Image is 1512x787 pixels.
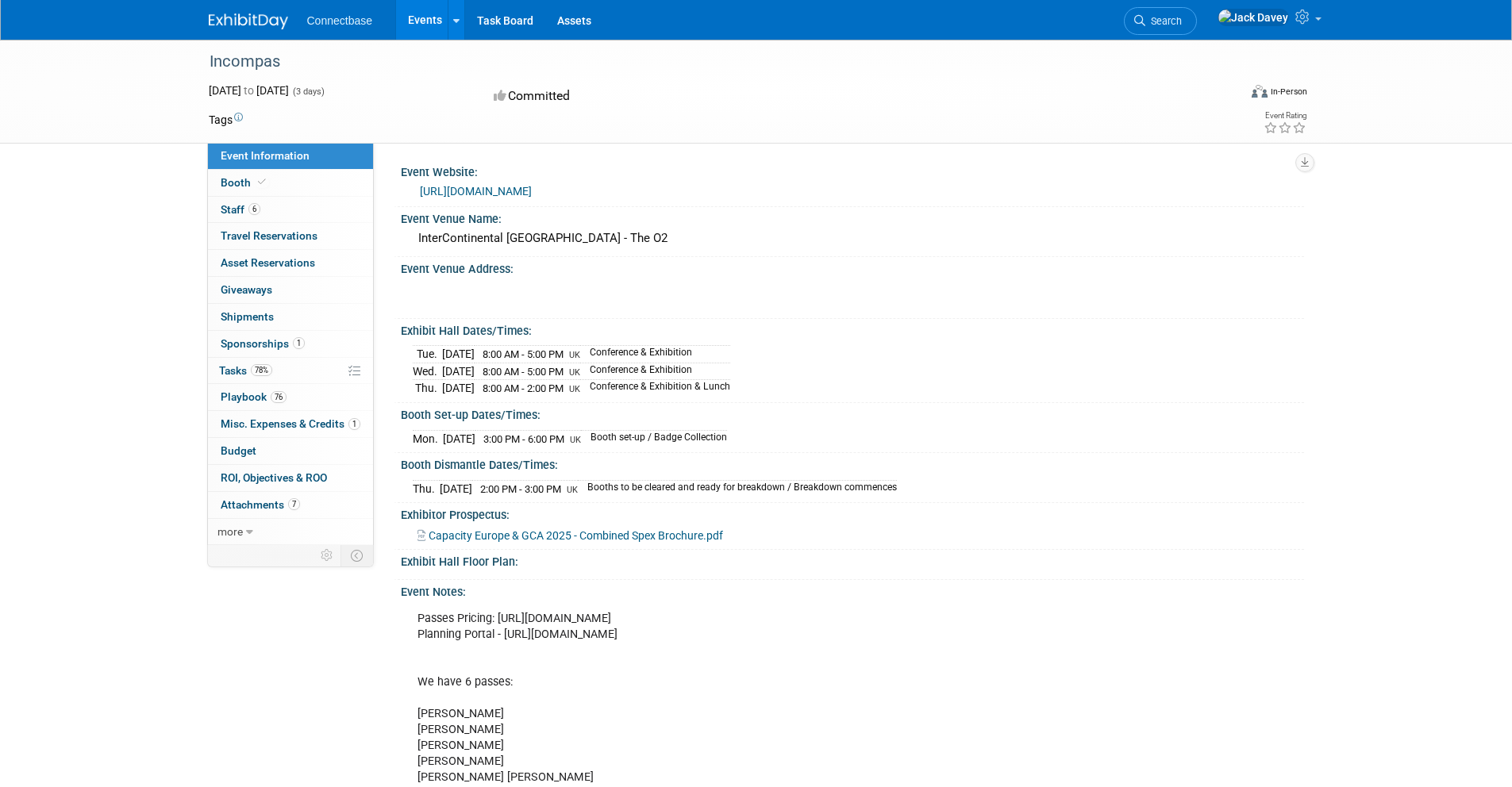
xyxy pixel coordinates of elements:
[413,226,1292,251] div: InterContinental [GEOGRAPHIC_DATA] - The O2
[413,380,442,397] td: Thu.
[208,438,373,464] a: Budget
[221,149,310,162] span: Event Information
[208,277,373,303] a: Giveaways
[1264,112,1306,120] div: Event Rating
[429,529,723,542] span: Capacity Europe & GCA 2025 - Combined Spex Brochure.pdf
[569,350,580,360] span: UK
[221,390,287,403] span: Playbook
[567,485,578,495] span: UK
[221,417,360,430] span: Misc. Expenses & Credits
[221,283,272,296] span: Giveaways
[401,503,1304,523] div: Exhibitor Prospectus:
[221,337,305,350] span: Sponsorships
[221,229,317,242] span: Travel Reservations
[440,480,472,497] td: [DATE]
[208,197,373,223] a: Staff6
[208,492,373,518] a: Attachments7
[1252,85,1268,98] img: Format-Inperson.png
[271,391,287,403] span: 76
[1145,15,1182,27] span: Search
[483,366,564,378] span: 8:00 AM - 5:00 PM
[208,331,373,357] a: Sponsorships1
[208,304,373,330] a: Shipments
[569,367,580,378] span: UK
[580,346,730,363] td: Conference & Exhibition
[248,203,260,215] span: 6
[443,430,475,447] td: [DATE]
[219,364,272,377] span: Tasks
[288,498,300,510] span: 7
[221,176,269,189] span: Booth
[208,358,373,384] a: Tasks78%
[401,319,1304,339] div: Exhibit Hall Dates/Times:
[401,550,1304,570] div: Exhibit Hall Floor Plan:
[258,178,266,186] i: Booth reservation complete
[401,160,1304,180] div: Event Website:
[401,207,1304,227] div: Event Venue Name:
[208,250,373,276] a: Asset Reservations
[314,545,341,566] td: Personalize Event Tab Strip
[221,444,256,457] span: Budget
[580,363,730,380] td: Conference & Exhibition
[204,48,1214,76] div: Incompas
[209,112,243,128] td: Tags
[208,519,373,545] a: more
[417,529,723,542] a: Capacity Europe & GCA 2025 - Combined Spex Brochure.pdf
[480,483,561,495] span: 2:00 PM - 3:00 PM
[420,185,532,198] a: [URL][DOMAIN_NAME]
[1218,9,1289,26] img: Jack Davey
[293,337,305,349] span: 1
[208,411,373,437] a: Misc. Expenses & Credits1
[578,480,897,497] td: Booths to be cleared and ready for breakdown / Breakdown commences
[483,433,564,445] span: 3:00 PM - 6:00 PM
[208,384,373,410] a: Playbook76
[1270,86,1307,98] div: In-Person
[209,84,289,97] span: [DATE] [DATE]
[221,310,274,323] span: Shipments
[208,170,373,196] a: Booth
[483,382,564,394] span: 8:00 AM - 2:00 PM
[413,363,442,380] td: Wed.
[291,86,325,97] span: (3 days)
[401,580,1304,600] div: Event Notes:
[251,364,272,376] span: 78%
[217,525,243,538] span: more
[569,384,580,394] span: UK
[208,143,373,169] a: Event Information
[580,380,730,397] td: Conference & Exhibition & Lunch
[208,223,373,249] a: Travel Reservations
[413,346,442,363] td: Tue.
[221,203,260,216] span: Staff
[1124,7,1197,35] a: Search
[442,346,475,363] td: [DATE]
[442,363,475,380] td: [DATE]
[307,14,373,27] span: Connectbase
[413,430,443,447] td: Mon.
[401,257,1304,277] div: Event Venue Address:
[401,453,1304,473] div: Booth Dismantle Dates/Times:
[221,256,315,269] span: Asset Reservations
[208,465,373,491] a: ROI, Objectives & ROO
[1145,83,1308,106] div: Event Format
[442,380,475,397] td: [DATE]
[413,480,440,497] td: Thu.
[348,418,360,430] span: 1
[489,83,840,110] div: Committed
[581,430,727,447] td: Booth set-up / Badge Collection
[483,348,564,360] span: 8:00 AM - 5:00 PM
[340,545,373,566] td: Toggle Event Tabs
[401,403,1304,423] div: Booth Set-up Dates/Times:
[570,435,581,445] span: UK
[221,498,300,511] span: Attachments
[209,13,288,29] img: ExhibitDay
[221,471,327,484] span: ROI, Objectives & ROO
[241,84,256,97] span: to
